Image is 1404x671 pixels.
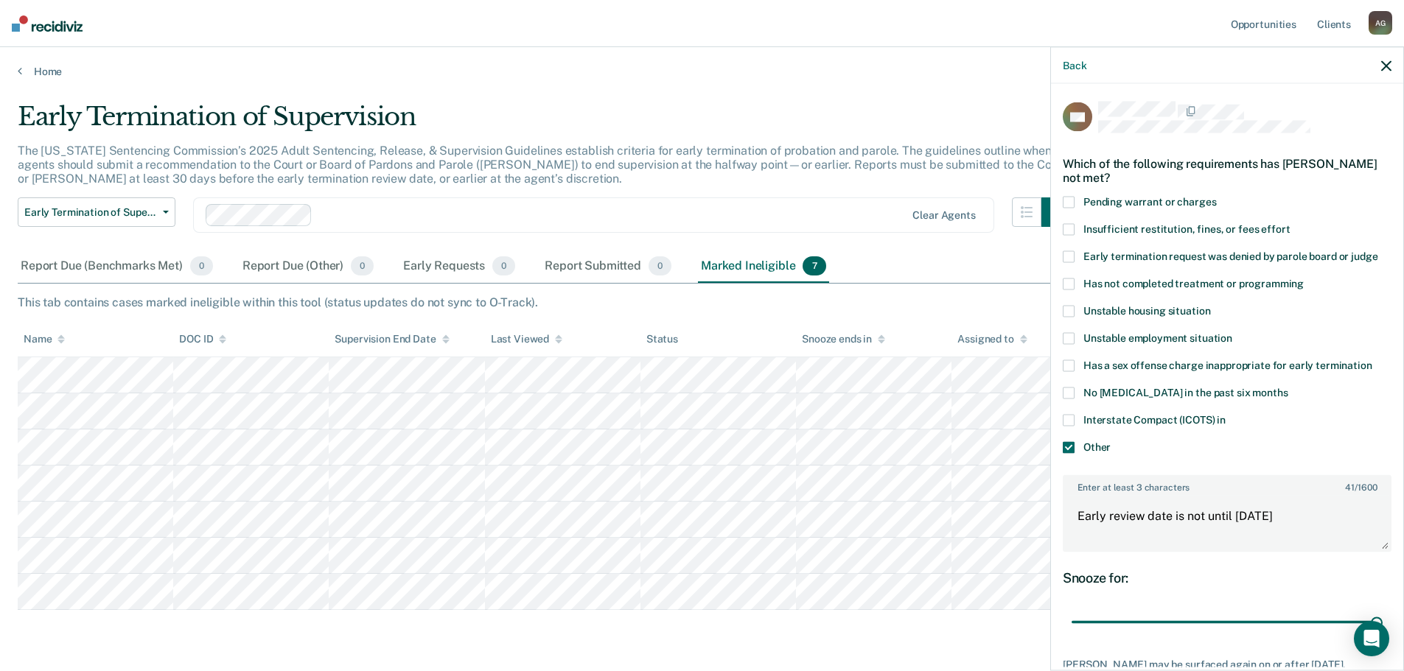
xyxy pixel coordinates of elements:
[542,250,674,283] div: Report Submitted
[649,256,671,275] span: 0
[190,256,213,275] span: 0
[646,333,678,345] div: Status
[1063,658,1391,671] div: [PERSON_NAME] may be surfaced again on or after [DATE].
[240,250,377,283] div: Report Due (Other)
[24,333,65,345] div: Name
[1063,569,1391,586] div: Snooze for:
[1083,387,1288,398] span: No [MEDICAL_DATA] in the past six months
[957,333,1027,345] div: Assigned to
[912,209,975,222] div: Clear agents
[18,295,1386,309] div: This tab contains cases marked ineligible within this tool (status updates do not sync to O-Track).
[18,250,216,283] div: Report Due (Benchmarks Met)
[1063,59,1086,71] button: Back
[12,15,83,32] img: Recidiviz
[351,256,374,275] span: 0
[400,250,518,283] div: Early Requests
[1345,482,1377,493] span: / 1600
[491,333,562,345] div: Last Viewed
[1083,250,1377,262] span: Early termination request was denied by parole board or judge
[1083,305,1210,317] span: Unstable housing situation
[1345,482,1355,493] span: 41
[1064,477,1390,493] label: Enter at least 3 characters
[698,250,829,283] div: Marked Ineligible
[1064,496,1390,550] textarea: Early review date is not until [DATE]
[803,256,825,275] span: 7
[1083,223,1290,235] span: Insufficient restitution, fines, or fees effort
[179,333,226,345] div: DOC ID
[1083,359,1372,371] span: Has a sex offense charge inappropriate for early termination
[1369,11,1392,35] div: A G
[1083,196,1216,208] span: Pending warrant or charges
[1083,414,1226,426] span: Interstate Compact (ICOTS) in
[1083,278,1304,289] span: Has not completed treatment or programming
[802,333,885,345] div: Snooze ends in
[335,333,449,345] div: Supervision End Date
[18,65,1386,78] a: Home
[1083,332,1232,344] span: Unstable employment situation
[1063,144,1391,196] div: Which of the following requirements has [PERSON_NAME] not met?
[1083,441,1111,453] span: Other
[24,206,157,219] span: Early Termination of Supervision
[1354,621,1389,656] div: Open Intercom Messenger
[18,144,1066,186] p: The [US_STATE] Sentencing Commission’s 2025 Adult Sentencing, Release, & Supervision Guidelines e...
[18,102,1071,144] div: Early Termination of Supervision
[492,256,515,275] span: 0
